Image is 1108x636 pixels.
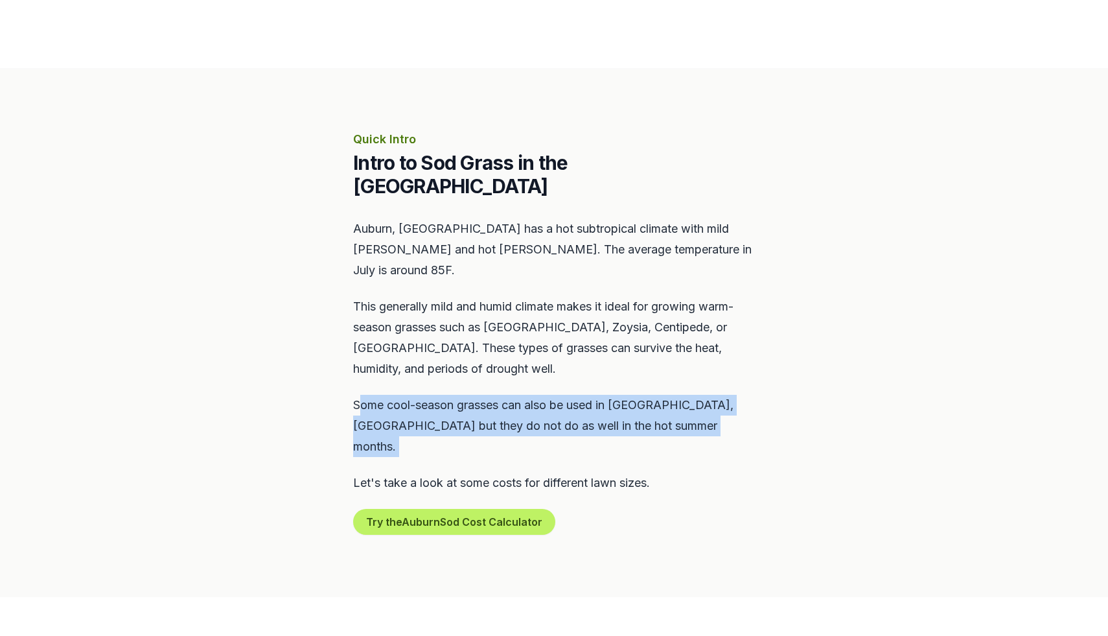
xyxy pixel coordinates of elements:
[353,509,555,535] button: Try theAuburnSod Cost Calculator
[353,296,755,379] p: This generally mild and humid climate makes it ideal for growing warm-season grasses such as [GEO...
[353,130,755,148] p: Quick Intro
[353,395,755,457] p: Some cool-season grasses can also be used in [GEOGRAPHIC_DATA], [GEOGRAPHIC_DATA] but they do not...
[353,473,755,493] p: Let's take a look at some costs for different lawn sizes.
[353,151,755,198] h2: Intro to Sod Grass in the [GEOGRAPHIC_DATA]
[353,218,755,281] p: Auburn, [GEOGRAPHIC_DATA] has a hot subtropical climate with mild [PERSON_NAME] and hot [PERSON_N...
